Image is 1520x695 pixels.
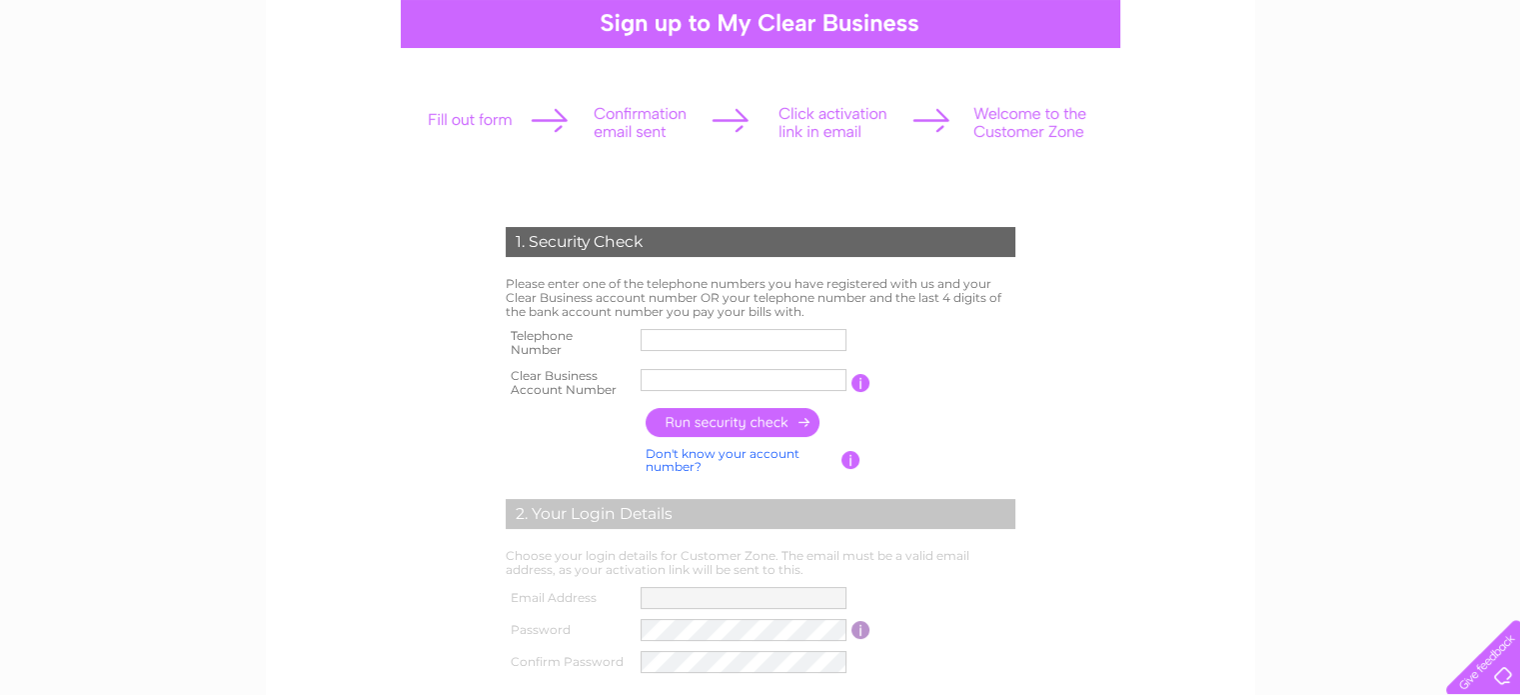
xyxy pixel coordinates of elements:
[289,11,1233,97] div: Clear Business is a trading name of Verastar Limited (registered in [GEOGRAPHIC_DATA] No. 3667643...
[501,323,637,363] th: Telephone Number
[1290,85,1334,100] a: Energy
[501,272,1020,323] td: Please enter one of the telephone numbers you have registered with us and your Clear Business acc...
[501,363,637,403] th: Clear Business Account Number
[1459,85,1508,100] a: Contact
[501,582,637,614] th: Email Address
[841,451,860,469] input: Information
[501,614,637,646] th: Password
[851,374,870,392] input: Information
[1240,85,1278,100] a: Water
[1346,85,1406,100] a: Telecoms
[506,227,1015,257] div: 1. Security Check
[506,499,1015,529] div: 2. Your Login Details
[53,52,155,113] img: logo.png
[501,646,637,678] th: Confirm Password
[646,446,799,475] a: Don't know your account number?
[851,621,870,639] input: Information
[501,544,1020,582] td: Choose your login details for Customer Zone. The email must be a valid email address, as your act...
[1418,85,1447,100] a: Blog
[1143,10,1281,35] a: 0333 014 3131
